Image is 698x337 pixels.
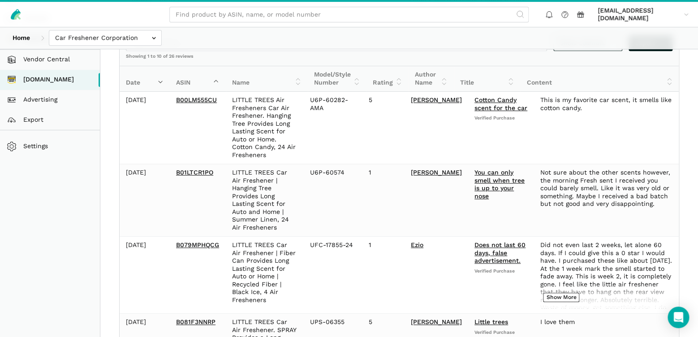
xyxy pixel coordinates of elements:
[409,66,454,92] th: Author Name: activate to sort column ascending
[668,307,689,328] div: Open Intercom Messenger
[595,5,692,24] a: [EMAIL_ADDRESS][DOMAIN_NAME]
[474,318,508,325] a: Little trees
[454,66,520,92] th: Title: activate to sort column ascending
[308,66,366,92] th: Model/Style Number: activate to sort column ascending
[540,96,672,112] div: This is my favorite car scent, it smells like cotton candy.
[474,268,527,274] span: Verified Purchase
[170,66,226,92] th: ASIN: activate to sort column ascending
[362,92,405,164] td: 5
[598,7,681,22] span: [EMAIL_ADDRESS][DOMAIN_NAME]
[304,92,362,164] td: U6P-60282-AMA
[540,318,672,326] div: I love them
[176,169,213,176] a: B01LTCR1PO
[474,329,527,336] span: Verified Purchase
[120,66,170,92] th: Date: activate to sort column ascending
[226,164,304,236] td: LITTLE TREES Car Air Freshener | Hanging Tree Provides Long Lasting Scent for Auto and Home | Sum...
[176,96,217,103] a: B00LM555CU
[226,236,304,313] td: LITTLE TREES Car Air Freshener | Fiber Can Provides Long Lasting Scent for Auto or Home | Recycle...
[169,7,529,22] input: Find product by ASIN, name, or model number
[543,293,579,302] button: Show More
[176,318,215,325] a: B081F3NNRP
[362,164,405,236] td: 1
[304,236,362,313] td: UFC-17855-24
[411,169,462,176] a: [PERSON_NAME]
[474,115,527,121] span: Verified Purchase
[474,241,526,264] a: Does not last 60 days, false advertisement.
[120,164,170,236] td: [DATE]
[120,53,679,66] div: Showing 1 to 10 of 26 reviews
[474,169,525,200] a: You can only smell when tree is up to your nose
[304,164,362,236] td: U6P-60574
[226,66,308,92] th: Name: activate to sort column ascending
[362,236,405,313] td: 1
[411,96,462,103] a: [PERSON_NAME]
[411,318,462,325] a: [PERSON_NAME]
[540,241,672,308] div: Did not even last 2 weeks, let alone 60 days. If I could give this a 0 star I would have. I purch...
[120,236,170,313] td: [DATE]
[411,241,423,248] a: Ezio
[474,96,527,111] a: Cotton Candy scent for the car
[49,30,162,46] input: Car Freshener Corporation
[120,92,170,164] td: [DATE]
[540,169,672,208] div: Not sure about the other scents however, the morning Fresh sent I received you could barely smell...
[520,66,679,92] th: Content: activate to sort column ascending
[366,66,409,92] th: Rating: activate to sort column ascending
[226,92,304,164] td: LITTLE TREES Air Fresheners Car Air Freshener. Hanging Tree Provides Long Lasting Scent for Auto ...
[6,30,36,46] a: Home
[176,241,219,248] a: B079MPHQCG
